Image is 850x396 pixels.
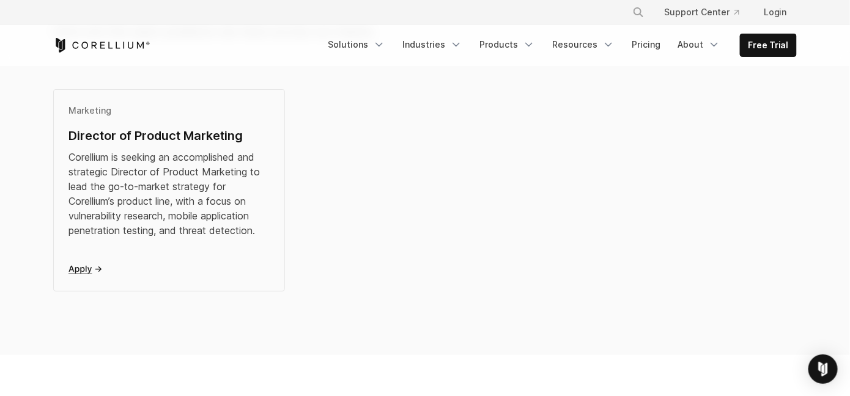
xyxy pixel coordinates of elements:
a: About [670,34,728,56]
a: Free Trial [741,34,796,56]
a: Login [754,1,797,23]
a: Products [472,34,542,56]
div: Open Intercom Messenger [808,354,838,384]
a: Resources [545,34,622,56]
div: Navigation Menu [618,1,797,23]
div: Marketing [68,105,270,117]
div: Director of Product Marketing [68,127,270,145]
a: Corellium Home [53,38,150,53]
a: Support Center [654,1,749,23]
div: Corellium is seeking an accomplished and strategic Director of Product Marketing to lead the go-t... [68,150,270,238]
div: Navigation Menu [320,34,797,57]
a: MarketingDirector of Product MarketingCorellium is seeking an accomplished and strategic Director... [53,89,285,291]
a: Industries [395,34,470,56]
a: Pricing [624,34,668,56]
a: Solutions [320,34,393,56]
button: Search [627,1,649,23]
